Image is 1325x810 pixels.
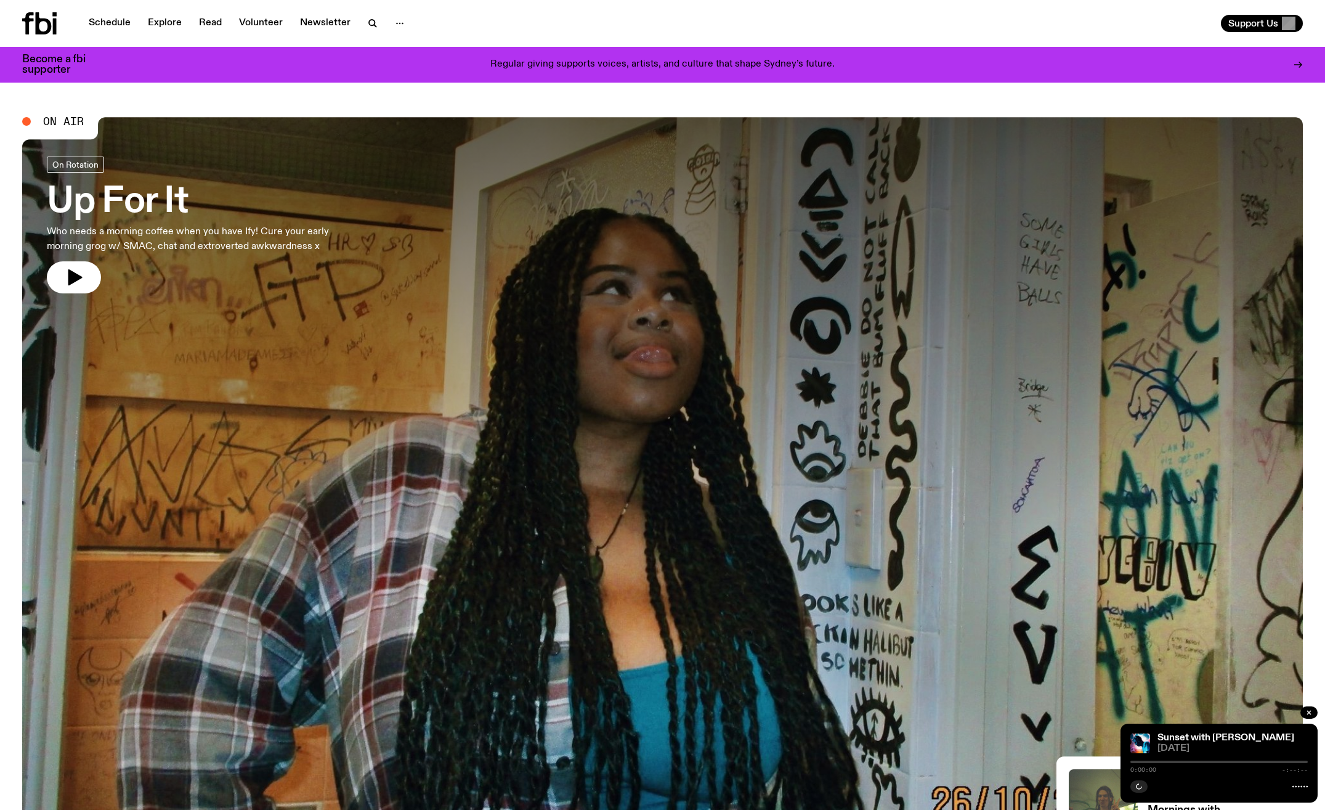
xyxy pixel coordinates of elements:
[490,59,835,70] p: Regular giving supports voices, artists, and culture that shape Sydney’s future.
[52,160,99,170] span: On Rotation
[232,15,290,32] a: Volunteer
[1228,18,1278,29] span: Support Us
[1157,744,1308,753] span: [DATE]
[192,15,229,32] a: Read
[1130,767,1156,773] span: 0:00:00
[1157,733,1294,743] a: Sunset with [PERSON_NAME]
[140,15,189,32] a: Explore
[1130,734,1150,753] img: Simon Caldwell stands side on, looking downwards. He has headphones on. Behind him is a brightly ...
[47,157,362,293] a: Up For ItWho needs a morning coffee when you have Ify! Cure your early morning grog w/ SMAC, chat...
[22,54,101,75] h3: Become a fbi supporter
[47,185,362,219] h3: Up For It
[293,15,358,32] a: Newsletter
[1221,15,1303,32] button: Support Us
[81,15,138,32] a: Schedule
[43,116,84,127] span: On Air
[1282,767,1308,773] span: -:--:--
[47,157,104,173] a: On Rotation
[47,224,362,254] p: Who needs a morning coffee when you have Ify! Cure your early morning grog w/ SMAC, chat and extr...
